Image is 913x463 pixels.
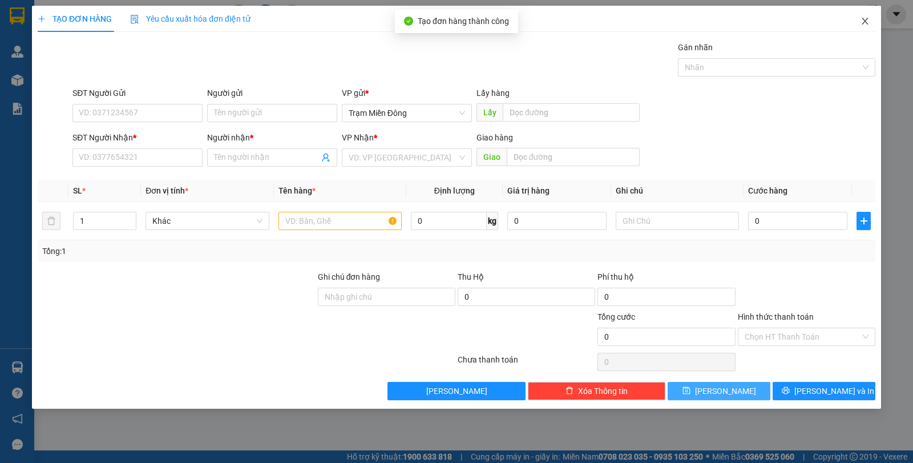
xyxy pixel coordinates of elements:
span: Khác [152,212,262,230]
span: check-circle [404,17,413,26]
span: Xóa Thông tin [578,385,628,397]
span: Giao [476,148,507,166]
span: Lấy hàng [476,88,510,98]
input: Ghi chú đơn hàng [318,288,455,306]
span: kg [487,212,498,230]
button: printer[PERSON_NAME] và In [773,382,875,400]
span: Tạo đơn hàng thành công [418,17,509,26]
button: [PERSON_NAME] [387,382,525,400]
div: Phí thu hộ [597,271,735,288]
button: Close [849,6,881,38]
span: Lấy [476,103,503,122]
span: delete [565,386,573,396]
div: Người gửi [207,87,337,99]
span: TẠO ĐƠN HÀNG [38,14,112,23]
label: Ghi chú đơn hàng [318,272,381,281]
div: Chưa thanh toán [457,353,596,373]
span: Định lượng [434,186,475,195]
span: Trạm Miền Đông [349,104,465,122]
div: Tổng: 1 [42,245,353,257]
span: Thu Hộ [458,272,484,281]
span: Đơn vị tính [146,186,188,195]
div: SĐT Người Nhận [72,131,203,144]
div: Người nhận [207,131,337,144]
button: save[PERSON_NAME] [668,382,770,400]
span: plus [38,15,46,23]
span: [PERSON_NAME] [695,385,756,397]
span: printer [782,386,790,396]
span: Giá trị hàng [507,186,550,195]
span: Cước hàng [748,186,787,195]
span: save [682,386,690,396]
div: SĐT Người Gửi [72,87,203,99]
input: Dọc đường [507,148,640,166]
button: deleteXóa Thông tin [528,382,665,400]
th: Ghi chú [611,180,744,202]
span: close [861,17,870,26]
span: Tổng cước [597,312,635,321]
span: [PERSON_NAME] [426,385,487,397]
span: plus [857,216,870,226]
input: VD: Bàn, Ghế [278,212,402,230]
span: Tên hàng [278,186,316,195]
span: user-add [321,153,330,162]
label: Hình thức thanh toán [738,312,814,321]
button: delete [42,212,60,230]
input: Dọc đường [503,103,640,122]
span: Yêu cầu xuất hóa đơn điện tử [130,14,251,23]
img: icon [130,15,139,24]
input: Ghi Chú [616,212,739,230]
button: plus [857,212,871,230]
div: VP gửi [342,87,472,99]
label: Gán nhãn [678,43,713,52]
span: SL [73,186,82,195]
span: [PERSON_NAME] và In [794,385,874,397]
span: VP Nhận [342,133,374,142]
input: 0 [507,212,607,230]
span: Giao hàng [476,133,513,142]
